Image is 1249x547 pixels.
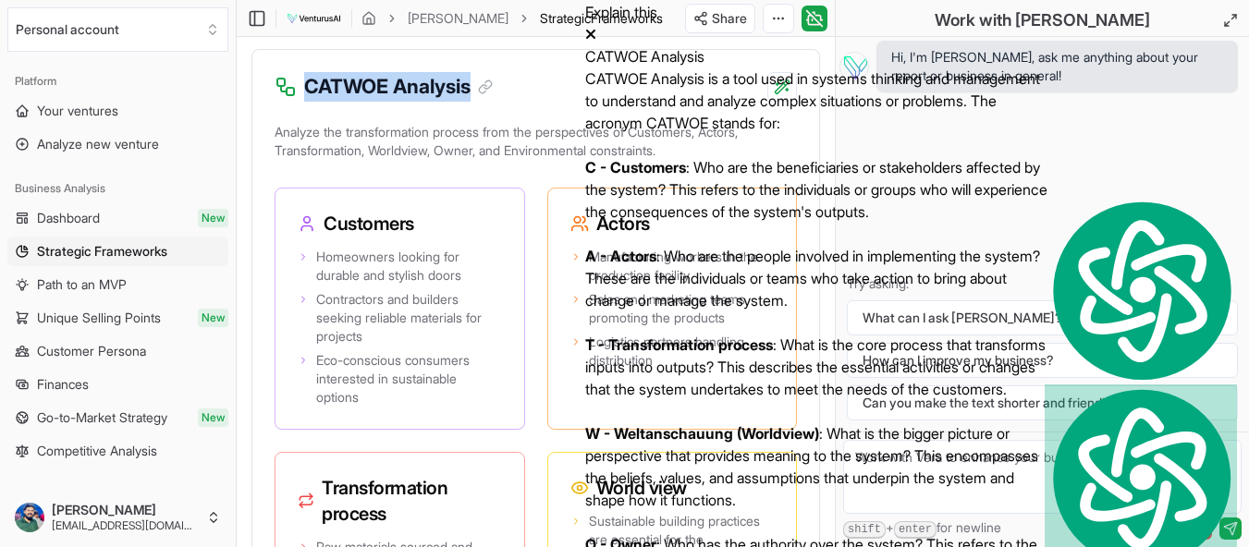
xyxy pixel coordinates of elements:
a: Unique Selling PointsNew [7,303,228,333]
li: : Who are the beneficiaries or stakeholders affected by the system? This refers to the individual... [585,156,1047,223]
li: : Who are the people involved in implementing the system? These are the individuals or teams who ... [585,245,1047,311]
a: Customer Persona [7,336,228,366]
a: Analyze new venture [7,129,228,159]
span: StrategicFrameworks [540,9,663,28]
strong: W - Weltanschauung (Worldview) [585,424,819,443]
button: Select an organization [7,7,228,52]
span: New [198,309,228,327]
span: Go-to-Market Strategy [37,408,167,427]
h3: CATWOE Analysis [304,72,493,102]
strong: C - Customers [585,158,686,176]
div: Tools [7,480,228,510]
span: Hi, I'm [PERSON_NAME], ask me anything about your report or business in general! [891,48,1223,85]
span: Finances [37,375,89,394]
span: [PERSON_NAME] [52,502,199,518]
span: Competitive Analysis [37,442,157,460]
h3: World view [570,475,775,501]
span: Dashboard [37,209,100,227]
nav: breadcrumb [361,9,663,28]
strong: A - Actors [585,247,656,265]
div: Business Analysis [7,174,228,203]
li: : What is the bigger picture or perspective that provides meaning to the system? This encompasses... [585,422,1047,511]
h3: Transformation process [298,475,502,527]
span: Eco-conscious consumers interested in sustainable options [316,351,502,407]
a: DashboardNew [7,203,228,233]
button: [PERSON_NAME][EMAIL_ADDRESS][DOMAIN_NAME] [7,495,228,540]
span: Unique Selling Points [37,309,161,327]
span: Explain this [585,3,657,21]
h3: Customers [298,211,502,237]
span: Analyze new venture [37,135,159,153]
a: Finances [7,370,228,399]
h3: Actors [570,211,775,237]
a: Strategic Frameworks [7,237,228,266]
div: CATWOE Analysis [585,45,1047,67]
a: Path to an MVP [7,270,228,299]
img: ACg8ocIamhAmRMZ-v9LSJiFomUi3uKU0AbDzXeVfSC1_zyW_PBjI1wAwLg=s96-c [15,503,44,532]
p: Analyze the transformation process from the perspectives of Customers, Actors, Transformation, Wo... [275,119,797,171]
img: logo [286,7,342,30]
a: Your ventures [7,96,228,126]
a: Competitive Analysis [7,436,228,466]
span: Your ventures [37,102,118,120]
span: Customer Persona [37,342,146,360]
span: Contractors and builders seeking reliable materials for projects [316,290,502,346]
span: New [198,408,228,427]
div: Platform [7,67,228,96]
a: Go-to-Market StrategyNew [7,403,228,432]
strong: T - Transformation process [585,335,773,354]
span: Path to an MVP [37,275,127,294]
span: Homeowners looking for durable and stylish doors [316,248,502,285]
a: [PERSON_NAME] [408,9,508,28]
li: : What is the core process that transforms inputs into outputs? This describes the essential acti... [585,334,1047,400]
span: Strategic Frameworks [37,242,167,261]
span: [EMAIL_ADDRESS][DOMAIN_NAME] [52,518,199,533]
span: New [198,209,228,227]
